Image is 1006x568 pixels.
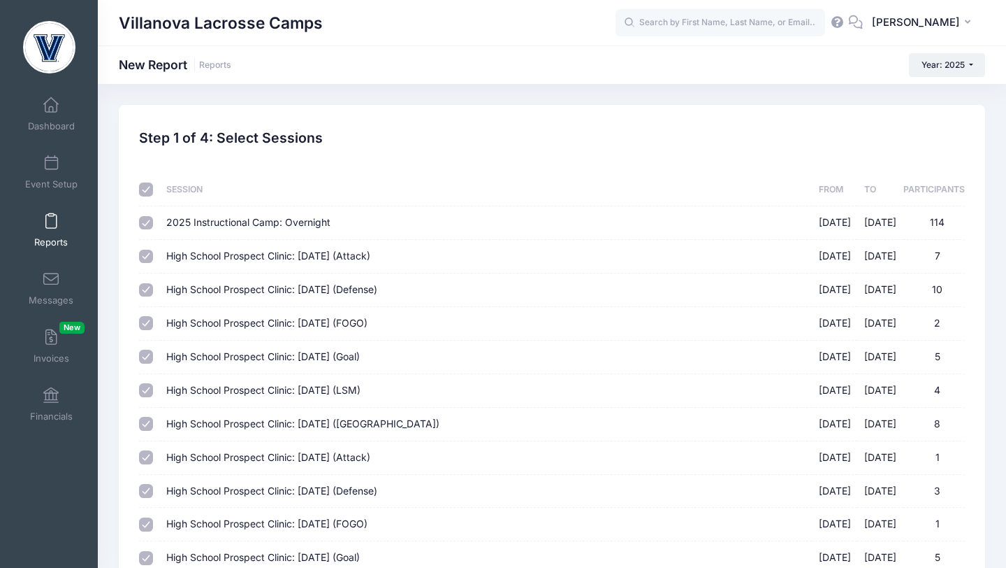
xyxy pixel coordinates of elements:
td: 1 [903,508,965,541]
td: [DATE] [857,408,903,441]
span: Messages [29,294,73,306]
span: High School Prospect Clinic: [DATE] (Defense) [166,485,377,497]
td: 8 [903,408,965,441]
a: Dashboard [18,90,85,139]
span: 2025 Instructional Camp: Overnight [166,216,330,228]
td: [DATE] [812,341,858,374]
span: High School Prospect Clinic: [DATE] ([GEOGRAPHIC_DATA]) [166,418,439,429]
td: [DATE] [812,475,858,509]
td: [DATE] [857,307,903,341]
input: Search by First Name, Last Name, or Email... [615,9,825,37]
td: [DATE] [812,240,858,274]
td: [DATE] [812,274,858,307]
a: Messages [18,264,85,313]
span: High School Prospect Clinic: [DATE] (LSM) [166,384,360,396]
h1: Villanova Lacrosse Camps [119,7,323,39]
a: Reports [18,206,85,255]
span: Reports [34,236,68,248]
span: Invoices [34,353,69,364]
td: 5 [903,341,965,374]
td: [DATE] [812,307,858,341]
span: Event Setup [25,178,78,190]
span: Year: 2025 [921,59,965,70]
td: [DATE] [857,508,903,541]
td: [DATE] [857,341,903,374]
h2: Step 1 of 4: Select Sessions [139,130,323,146]
td: [DATE] [857,475,903,509]
td: [DATE] [857,374,903,408]
td: 114 [903,206,965,240]
span: New [59,322,85,334]
h1: New Report [119,57,231,72]
span: High School Prospect Clinic: [DATE] (FOGO) [166,317,367,329]
span: High School Prospect Clinic: [DATE] (Defense) [166,283,377,295]
td: 7 [903,240,965,274]
td: [DATE] [812,206,858,240]
th: Participants [903,173,965,206]
td: 3 [903,475,965,509]
span: High School Prospect Clinic: [DATE] (Goal) [166,350,360,362]
td: 4 [903,374,965,408]
a: Reports [199,60,231,71]
td: [DATE] [812,441,858,475]
td: [DATE] [812,374,858,408]
td: [DATE] [812,508,858,541]
a: Financials [18,380,85,429]
span: [PERSON_NAME] [872,15,960,30]
img: Villanova Lacrosse Camps [23,21,75,73]
span: Dashboard [28,120,75,132]
td: [DATE] [812,408,858,441]
td: [DATE] [857,274,903,307]
a: InvoicesNew [18,322,85,371]
th: Session [160,173,812,206]
span: Financials [30,411,73,423]
button: [PERSON_NAME] [863,7,985,39]
a: Event Setup [18,148,85,197]
span: High School Prospect Clinic: [DATE] (Attack) [166,451,370,463]
td: [DATE] [857,206,903,240]
td: 2 [903,307,965,341]
span: High School Prospect Clinic: [DATE] (Goal) [166,551,360,563]
td: 10 [903,274,965,307]
button: Year: 2025 [909,53,985,77]
span: High School Prospect Clinic: [DATE] (Attack) [166,250,370,262]
td: [DATE] [857,240,903,274]
th: From [812,173,858,206]
td: [DATE] [857,441,903,475]
td: 1 [903,441,965,475]
span: High School Prospect Clinic: [DATE] (FOGO) [166,518,367,530]
th: To [857,173,903,206]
